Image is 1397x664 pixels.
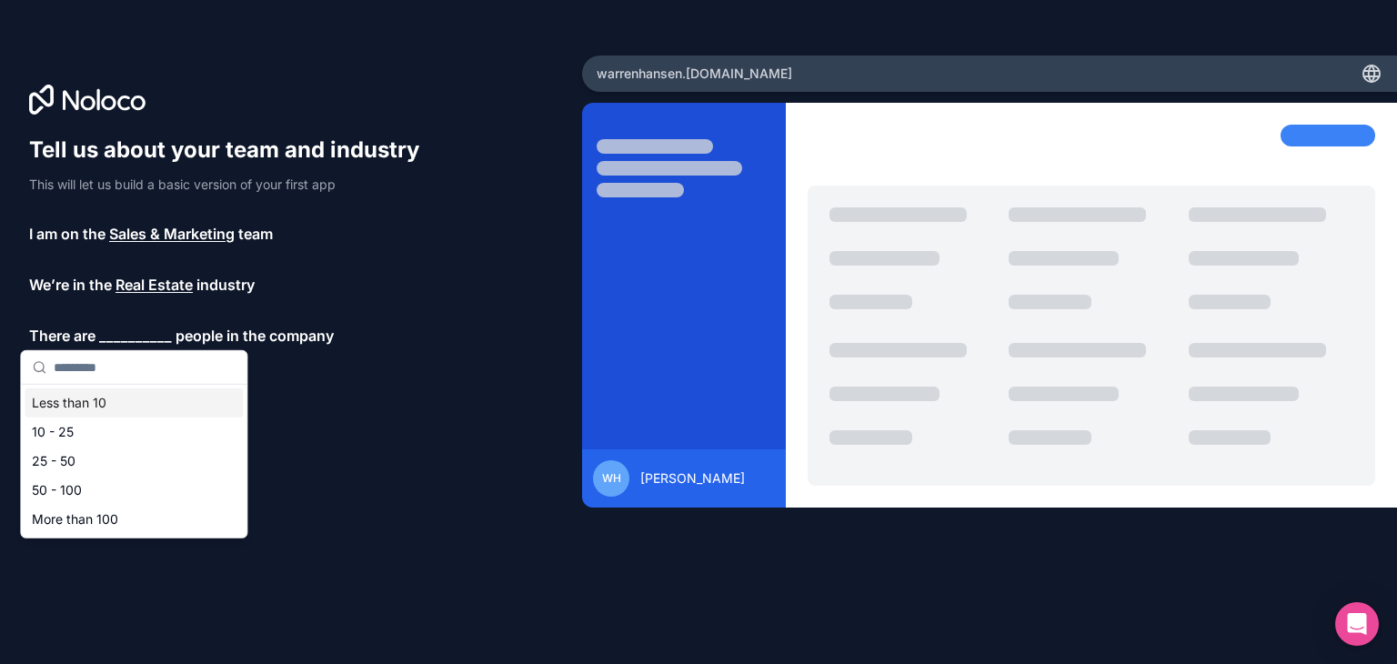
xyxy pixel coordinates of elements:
h1: Tell us about your team and industry [29,136,437,165]
span: industry [196,274,255,296]
span: WH [602,471,621,486]
span: team [238,223,273,245]
div: 25 - 50 [25,447,243,476]
div: Suggestions [21,385,246,538]
span: There are [29,325,95,347]
span: people in the company [176,325,334,347]
span: Real Estate [116,274,193,296]
div: 10 - 25 [25,418,243,447]
div: More than 100 [25,505,243,534]
span: warrenhansen .[DOMAIN_NAME] [597,65,792,83]
span: We’re in the [29,274,112,296]
div: 50 - 100 [25,476,243,505]
span: [PERSON_NAME] [640,469,745,488]
div: Open Intercom Messenger [1335,602,1379,646]
span: Sales & Marketing [109,223,235,245]
div: Less than 10 [25,388,243,418]
span: __________ [99,325,172,347]
p: This will let us build a basic version of your first app [29,176,437,194]
span: I am on the [29,223,106,245]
